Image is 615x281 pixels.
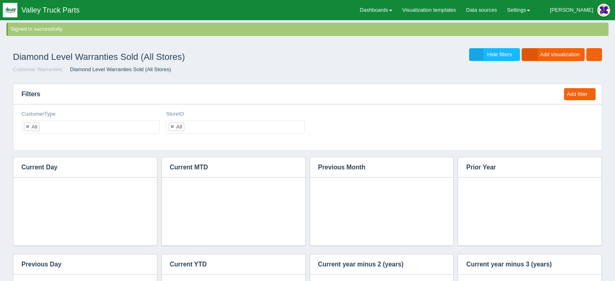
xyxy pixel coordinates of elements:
span: Valley Truck Parts [21,6,80,14]
div: All [32,124,37,129]
h3: Previous Month [310,157,442,177]
div: [PERSON_NAME] [550,2,593,18]
h3: Current YTD [162,254,293,275]
div: Signed in successfully. [11,25,607,33]
h3: Prior Year [458,157,590,177]
span: Hide filters [487,51,512,57]
h3: Previous Day [13,254,145,275]
h3: Current year minus 2 (years) [310,254,442,275]
a: Hide filters [469,48,520,61]
a: Add visualization [522,48,585,61]
button: Add filter [564,88,596,101]
img: Profile Picture [597,4,610,17]
label: StoreID [166,110,184,118]
h3: Filters [13,84,556,104]
h3: Current year minus 3 (years) [458,254,590,275]
img: q1blfpkbivjhsugxdrfq.png [3,3,17,17]
h3: Current MTD [162,157,293,177]
h3: Current Day [13,157,145,177]
div: All [176,124,182,129]
li: Diamond Level Warranties Sold (All Stores) [64,66,171,74]
a: Customer Warranties [13,66,62,72]
label: CustomerType [21,110,56,118]
h1: Diamond Level Warranties Sold (All Stores) [13,48,308,66]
